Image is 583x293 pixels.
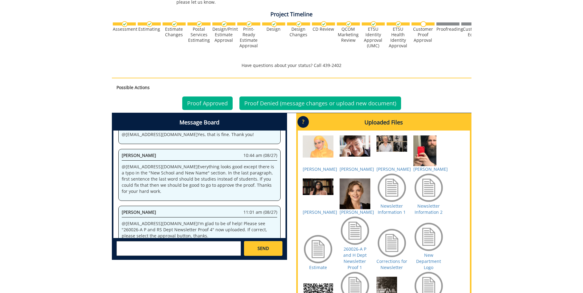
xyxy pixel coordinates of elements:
[212,26,235,43] div: Design/Print Estimate Approval
[287,26,310,37] div: Design Changes
[246,21,252,27] img: checkmark
[187,26,211,43] div: Postal Services Estimating
[258,245,269,252] span: SEND
[243,152,277,158] span: 10:44 am (08/27)
[122,131,277,138] p: @ [EMAIL_ADDRESS][DOMAIN_NAME] Yes, that is fine. Thank you!
[243,209,277,215] span: 11:01 am (08/27)
[138,26,161,32] div: Estimating
[396,21,401,27] img: checkmark
[461,26,484,37] div: Customer Edits
[116,84,150,90] strong: Possible Actions
[303,209,337,215] a: [PERSON_NAME]
[346,21,352,27] img: checkmark
[296,21,302,27] img: checkmark
[420,21,426,27] img: no
[112,11,471,18] h4: Project Timeline
[196,21,202,27] img: checkmark
[321,21,327,27] img: checkmark
[113,115,286,131] h4: Message Board
[122,152,156,158] span: [PERSON_NAME]
[122,209,156,215] span: [PERSON_NAME]
[340,209,374,215] a: [PERSON_NAME]
[122,21,128,27] img: checkmark
[163,26,186,37] div: Estimate Changes
[436,26,459,32] div: Proofreading
[237,26,260,49] div: Print-Ready Estimate Approval
[337,26,360,43] div: QCOM Marketing Review
[413,166,448,172] a: [PERSON_NAME]
[182,96,233,110] a: Proof Approved
[312,26,335,32] div: CD Review
[303,166,337,172] a: [PERSON_NAME]
[112,62,471,68] p: Have questions about your status? Call 439-2402
[376,166,411,172] a: [PERSON_NAME]
[343,246,367,270] a: 260026-A P and H Dept Newsletter Proof 1
[340,166,374,172] a: [PERSON_NAME]
[309,264,327,270] a: Estimate
[122,164,277,194] p: @ [EMAIL_ADDRESS][DOMAIN_NAME] Everything looks good except there is a typo in the "New School an...
[113,26,136,32] div: Assessment
[271,21,277,27] img: checkmark
[376,258,407,270] a: Corrections for Newsletter
[116,241,241,256] textarea: messageToSend
[147,21,152,27] img: checkmark
[415,203,443,215] a: Newsletter Information 2
[378,203,406,215] a: Newsletter Information 1
[122,221,277,239] p: @ [EMAIL_ADDRESS][DOMAIN_NAME] I'm glad to be of help! Please see "260026-A P and RS Dept Newslet...
[416,252,441,270] a: New Department Logo
[262,26,285,32] div: Design
[298,115,470,131] h4: Uploaded Files
[412,26,435,43] div: Customer Proof Approval
[297,116,309,128] p: ?
[362,26,385,49] div: ETSU Identity Approval (UMC)
[171,21,177,27] img: checkmark
[371,21,376,27] img: checkmark
[239,96,401,110] a: Proof Denied (message changes or upload new document)
[244,241,282,256] a: SEND
[387,26,410,49] div: ETSU Health Identity Approval
[221,21,227,27] img: checkmark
